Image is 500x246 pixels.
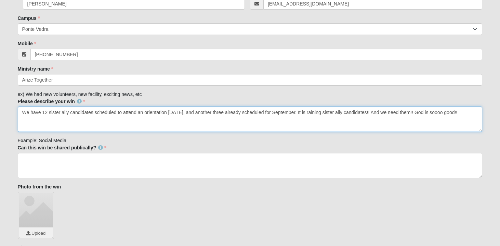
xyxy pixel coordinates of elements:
label: Photo from the win [18,183,61,190]
label: Can this win be shared publically? [18,144,107,151]
label: Please describe your win [18,98,85,105]
label: Mobile [18,40,36,47]
label: Ministry name [18,65,53,72]
label: Campus [18,15,40,22]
